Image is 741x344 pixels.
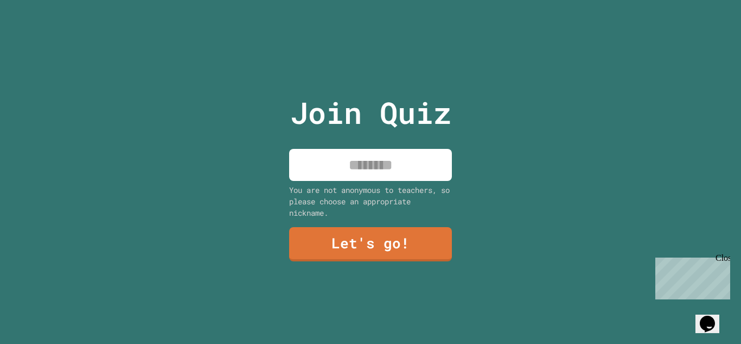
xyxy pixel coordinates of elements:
iframe: chat widget [651,253,730,299]
a: Let's go! [289,227,452,261]
iframe: chat widget [695,301,730,333]
div: You are not anonymous to teachers, so please choose an appropriate nickname. [289,184,452,218]
p: Join Quiz [290,90,451,135]
div: Chat with us now!Close [4,4,75,69]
